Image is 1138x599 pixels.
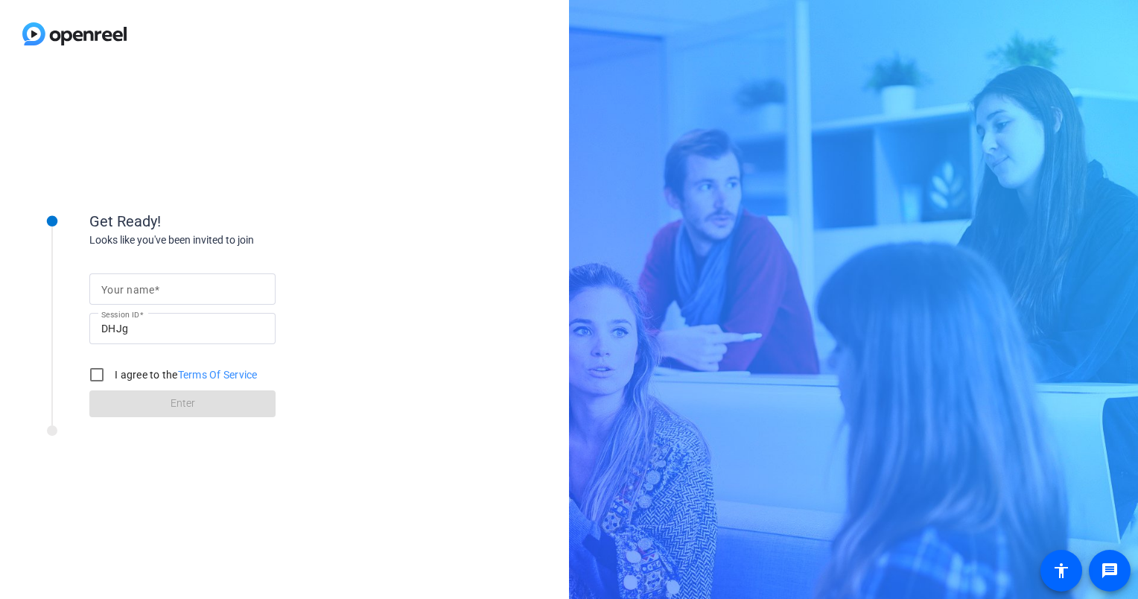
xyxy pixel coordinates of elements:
label: I agree to the [112,367,258,382]
div: Get Ready! [89,210,387,232]
div: Looks like you've been invited to join [89,232,387,248]
a: Terms Of Service [178,369,258,381]
mat-icon: message [1101,562,1119,580]
mat-label: Your name [101,284,154,296]
mat-label: Session ID [101,310,139,319]
mat-icon: accessibility [1052,562,1070,580]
